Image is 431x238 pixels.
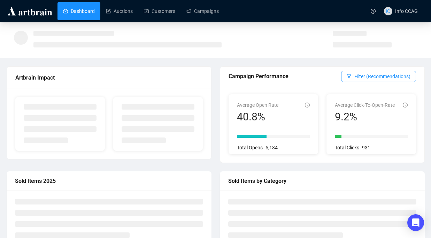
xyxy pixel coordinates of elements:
[362,145,370,150] span: 931
[229,72,341,81] div: Campaign Performance
[407,214,424,231] div: Open Intercom Messenger
[335,110,395,124] div: 9.2%
[403,103,408,107] span: info-circle
[144,2,175,20] a: Customers
[354,73,410,80] span: Filter (Recommendations)
[335,145,359,150] span: Total Clicks
[347,74,352,79] span: filter
[15,177,203,185] div: Sold Items 2025
[305,103,310,107] span: info-circle
[395,8,418,14] span: Info CCAG
[341,71,416,82] button: Filter (Recommendations)
[15,73,203,82] div: Artbrain Impact
[7,6,53,17] img: logo
[228,177,416,185] div: Sold Items by Category
[63,2,95,20] a: Dashboard
[237,145,263,150] span: Total Opens
[335,102,395,108] span: Average Click-To-Open-Rate
[106,2,133,20] a: Auctions
[186,2,219,20] a: Campaigns
[237,102,278,108] span: Average Open Rate
[237,110,278,124] div: 40.8%
[371,9,376,14] span: question-circle
[265,145,278,150] span: 5,184
[386,7,390,15] span: IC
